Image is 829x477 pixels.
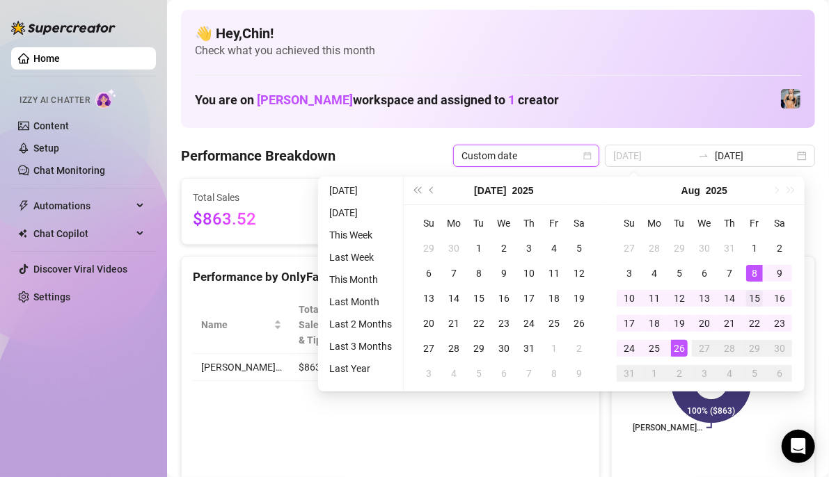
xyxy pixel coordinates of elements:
th: Mo [642,211,667,236]
li: [DATE] [324,182,397,199]
td: 2025-08-03 [617,261,642,286]
div: 27 [621,240,638,257]
div: 6 [496,365,512,382]
td: 2025-08-08 [542,361,567,386]
div: 26 [671,340,688,357]
td: 2025-07-26 [567,311,592,336]
span: Total Sales [193,190,319,205]
td: 2025-07-09 [491,261,516,286]
div: 2 [496,240,512,257]
div: 10 [521,265,537,282]
li: Last 2 Months [324,316,397,332]
a: Chat Monitoring [33,165,105,176]
td: 2025-07-30 [491,336,516,361]
span: Name [201,317,271,332]
td: 2025-08-16 [767,286,792,311]
div: 2 [771,240,788,257]
div: 12 [671,290,688,307]
td: 2025-08-23 [767,311,792,336]
div: 5 [471,365,487,382]
td: 2025-08-30 [767,336,792,361]
div: 12 [571,265,587,282]
button: Choose a year [512,177,534,204]
div: 7 [445,265,462,282]
div: 3 [696,365,713,382]
img: logo-BBDzfeDw.svg [11,21,116,35]
td: 2025-07-31 [516,336,542,361]
td: $863.52 [290,354,349,381]
div: 23 [496,315,512,332]
td: 2025-08-06 [491,361,516,386]
a: Discover Viral Videos [33,264,127,275]
td: 2025-09-06 [767,361,792,386]
td: 2025-08-26 [667,336,692,361]
td: 2025-08-27 [692,336,717,361]
div: 6 [696,265,713,282]
a: Setup [33,143,59,154]
div: 24 [521,315,537,332]
div: 14 [721,290,738,307]
div: 11 [546,265,562,282]
h4: 👋 Hey, Chin ! [195,24,801,43]
td: 2025-07-19 [567,286,592,311]
td: 2025-08-05 [466,361,491,386]
td: 2025-08-07 [717,261,742,286]
button: Previous month (PageUp) [425,177,440,204]
th: Fr [542,211,567,236]
td: 2025-09-02 [667,361,692,386]
th: Mo [441,211,466,236]
td: 2025-08-07 [516,361,542,386]
td: 2025-07-21 [441,311,466,336]
td: 2025-08-02 [567,336,592,361]
div: 29 [671,240,688,257]
div: 22 [746,315,763,332]
td: 2025-07-27 [416,336,441,361]
a: Content [33,120,69,131]
span: calendar [583,152,592,160]
td: 2025-08-14 [717,286,742,311]
div: 30 [496,340,512,357]
td: 2025-07-06 [416,261,441,286]
th: Su [416,211,441,236]
div: 30 [771,340,788,357]
td: 2025-06-30 [441,236,466,261]
td: 2025-07-16 [491,286,516,311]
td: 2025-08-20 [692,311,717,336]
td: 2025-08-04 [642,261,667,286]
div: 23 [771,315,788,332]
td: 2025-08-02 [767,236,792,261]
button: Choose a year [706,177,727,204]
div: 4 [445,365,462,382]
div: 6 [771,365,788,382]
div: 8 [471,265,487,282]
td: 2025-08-15 [742,286,767,311]
li: [DATE] [324,204,397,221]
div: 9 [771,265,788,282]
div: 3 [621,265,638,282]
div: 7 [521,365,537,382]
td: 2025-07-13 [416,286,441,311]
td: 2025-08-09 [567,361,592,386]
td: 2025-07-12 [567,261,592,286]
h1: You are on workspace and assigned to creator [195,92,559,108]
div: 28 [646,240,663,257]
div: 2 [571,340,587,357]
td: 2025-07-07 [441,261,466,286]
div: 19 [671,315,688,332]
div: 17 [621,315,638,332]
input: Start date [613,148,693,163]
div: 31 [721,240,738,257]
td: 2025-09-04 [717,361,742,386]
td: 2025-07-29 [466,336,491,361]
td: 2025-07-15 [466,286,491,311]
div: 6 [420,265,437,282]
td: 2025-07-10 [516,261,542,286]
td: 2025-06-29 [416,236,441,261]
div: 20 [696,315,713,332]
td: 2025-08-31 [617,361,642,386]
div: 30 [445,240,462,257]
span: thunderbolt [18,200,29,211]
span: $863.52 [193,207,319,233]
div: 8 [546,365,562,382]
button: Choose a month [474,177,506,204]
